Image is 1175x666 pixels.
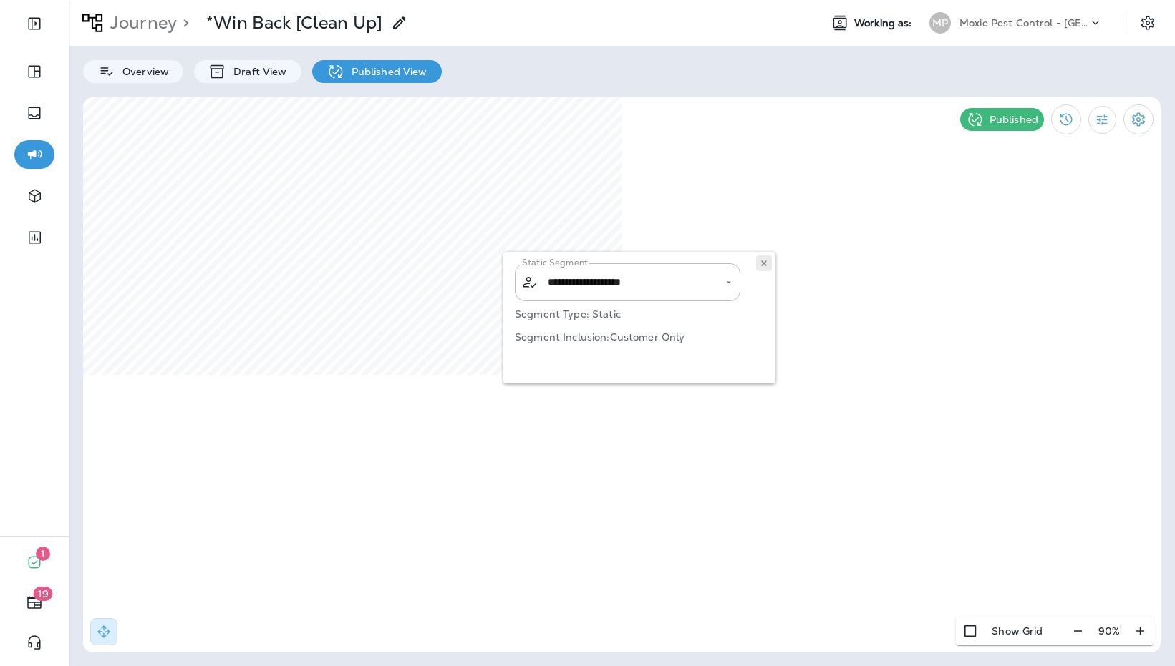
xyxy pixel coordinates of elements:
p: Draft View [226,66,286,77]
button: 19 [14,588,54,617]
button: Settings [1123,104,1154,134]
button: Filter Statistics [1088,106,1116,134]
span: 1 [36,547,50,561]
p: Overview [115,66,169,77]
p: Show Grid [992,625,1043,637]
button: View Changelog [1051,104,1081,134]
p: *Win Back [Clean Up] [206,12,382,34]
span: Working as: [854,17,915,29]
p: 90 % [1098,625,1120,637]
button: Settings [1135,10,1161,36]
p: Published View [344,66,427,77]
p: > [177,12,189,34]
div: MP [929,12,951,34]
span: 19 [34,587,53,601]
p: Journey [105,12,177,34]
p: Published [990,114,1038,125]
p: Moxie Pest Control - [GEOGRAPHIC_DATA] [959,17,1088,29]
button: Expand Sidebar [14,9,54,38]
button: 1 [14,548,54,577]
